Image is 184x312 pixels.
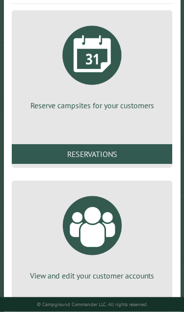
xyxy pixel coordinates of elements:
small: © Campground Commander LLC. All rights reserved. [37,301,148,308]
p: Reserve campsites for your customers [24,100,161,111]
a: Reservations [12,144,173,164]
a: View and edit your customer accounts [24,188,161,281]
p: View and edit your customer accounts [24,270,161,281]
a: Reserve campsites for your customers [24,18,161,111]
